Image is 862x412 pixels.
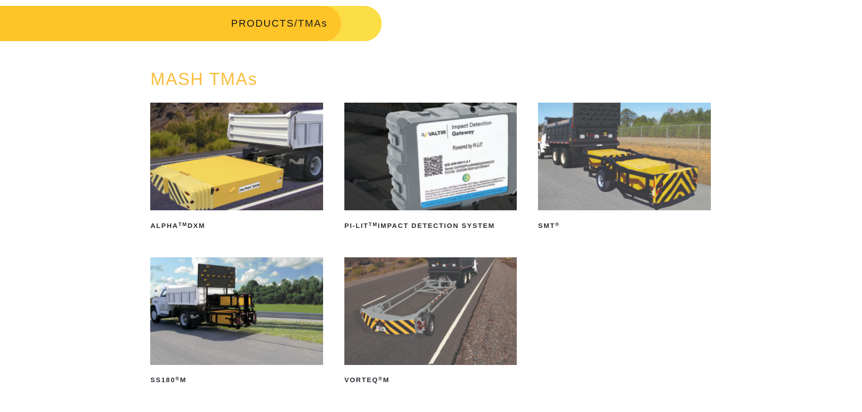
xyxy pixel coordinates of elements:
[538,103,710,233] a: SMT®
[150,257,323,388] a: SS180®M
[369,222,378,227] sup: TM
[231,18,294,29] a: PRODUCTS
[344,257,517,388] a: VORTEQ®M
[378,376,383,381] sup: ®
[150,103,323,233] a: ALPHATMDXM
[344,373,517,388] h2: VORTEQ M
[178,222,187,227] sup: TM
[344,218,517,233] h2: PI-LIT Impact Detection System
[298,18,327,29] span: TMAs
[150,218,323,233] h2: ALPHA DXM
[150,373,323,388] h2: SS180 M
[176,376,180,381] sup: ®
[344,103,517,233] a: PI-LITTMImpact Detection System
[538,218,710,233] h2: SMT
[555,222,560,227] sup: ®
[150,70,257,89] a: MASH TMAs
